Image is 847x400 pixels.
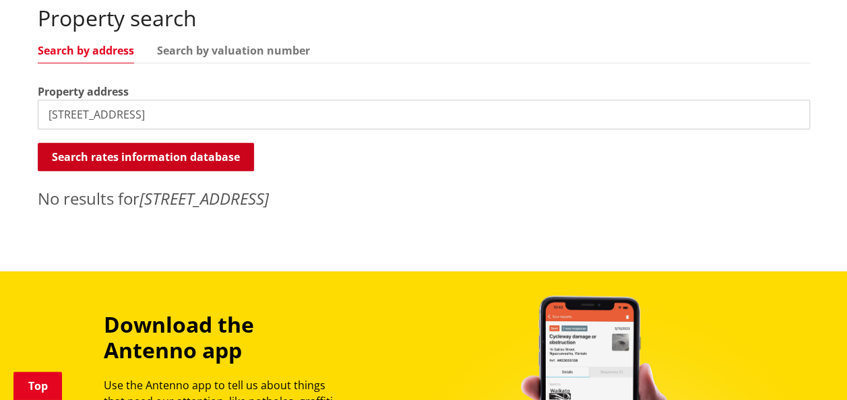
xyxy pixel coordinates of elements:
button: Search rates information database [38,143,254,171]
label: Property address [38,84,129,100]
input: e.g. Duke Street NGARUAWAHIA [38,100,810,129]
a: Top [13,372,62,400]
iframe: Messenger Launcher [785,343,834,392]
em: [STREET_ADDRESS] [139,187,269,209]
a: Search by address [38,45,134,56]
h3: Download the Antenno app [104,312,348,364]
p: No results for [38,187,810,211]
h2: Property search [38,5,810,31]
a: Search by valuation number [157,45,310,56]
